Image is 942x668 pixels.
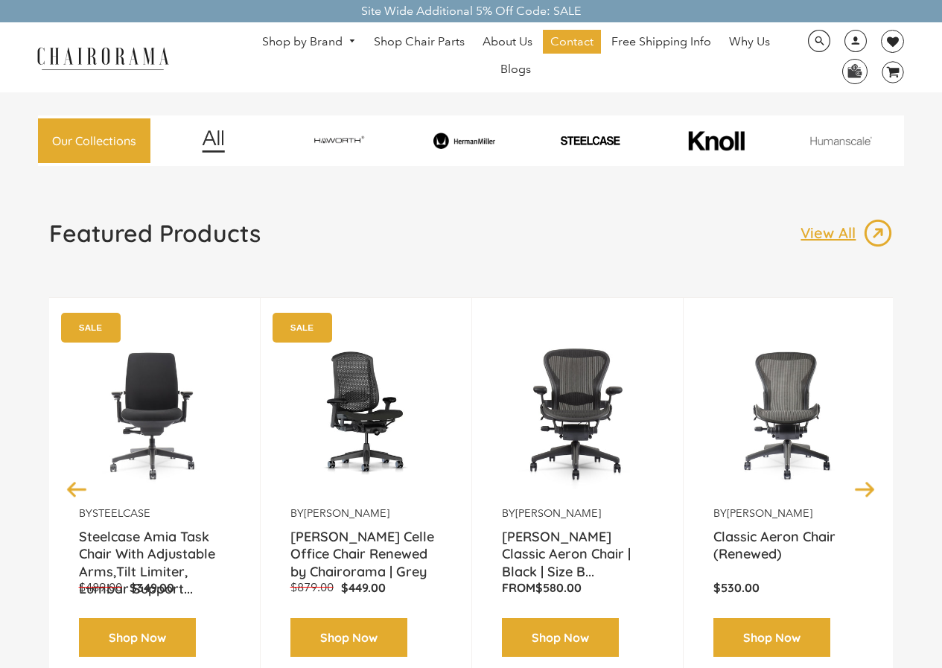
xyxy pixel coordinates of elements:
a: Herman Miller Classic Aeron Chair | Black | Size B (Renewed) - chairorama Herman Miller Classic A... [502,320,653,506]
a: Why Us [722,30,777,54]
img: image_10_1.png [655,130,777,152]
img: Amia Chair by chairorama.com [79,320,230,506]
a: [PERSON_NAME] [727,506,812,520]
span: $449.00 [341,580,386,595]
img: image_13.png [863,218,893,248]
p: View All [801,223,863,243]
a: [PERSON_NAME] Classic Aeron Chair | Black | Size B... [502,528,653,565]
a: Shop Now [79,618,196,658]
a: Contact [543,30,601,54]
a: Amia Chair by chairorama.com Renewed Amia Chair chairorama.com [79,320,230,506]
span: Blogs [500,62,531,77]
a: Our Collections [38,118,150,164]
a: Classic Aeron Chair (Renewed) - chairorama Classic Aeron Chair (Renewed) - chairorama [713,320,865,506]
img: WhatsApp_Image_2024-07-12_at_16.23.01.webp [843,60,866,82]
text: SALE [290,322,313,332]
p: by [79,506,230,521]
p: by [290,506,442,521]
span: Shop Chair Parts [374,34,465,50]
img: Herman Miller Celle Office Chair Renewed by Chairorama | Grey - chairorama [290,320,442,506]
h1: Featured Products [49,218,261,248]
a: [PERSON_NAME] [304,506,389,520]
a: Shop Now [713,618,830,658]
span: $489.00 [79,580,122,594]
img: image_8_173eb7e0-7579-41b4-bc8e-4ba0b8ba93e8.png [404,133,525,148]
a: Classic Aeron Chair (Renewed) [713,528,865,565]
p: by [713,506,865,521]
a: Herman Miller Celle Office Chair Renewed by Chairorama | Grey - chairorama Herman Miller Celle Of... [290,320,442,506]
a: Shop Now [502,618,619,658]
img: image_12.png [172,130,255,153]
a: About Us [475,30,540,54]
button: Previous [64,476,90,502]
img: Herman Miller Classic Aeron Chair | Black | Size B (Renewed) - chairorama [502,320,653,506]
a: Shop Chair Parts [366,30,472,54]
p: by [502,506,653,521]
a: Free Shipping Info [604,30,719,54]
a: Shop Now [290,618,407,658]
img: PHOTO-2024-07-09-00-53-10-removebg-preview.png [529,135,651,146]
p: From [502,580,653,596]
a: [PERSON_NAME] [515,506,601,520]
a: View All [801,218,893,248]
nav: DesktopNavigation [241,30,792,85]
span: Why Us [729,34,770,50]
a: Steelcase [92,506,150,520]
a: Featured Products [49,218,261,260]
text: SALE [78,322,101,332]
span: Free Shipping Info [611,34,711,50]
span: About Us [483,34,532,50]
img: Classic Aeron Chair (Renewed) - chairorama [713,320,865,506]
span: $879.00 [290,580,334,594]
a: Steelcase Amia Task Chair With Adjustable Arms,Tilt Limiter, Lumbar Support... [79,528,230,565]
img: chairorama [28,45,177,71]
span: $349.00 [130,580,174,595]
a: Shop by Brand [255,31,363,54]
span: $580.00 [535,580,582,595]
img: image_11.png [780,136,902,145]
span: Contact [550,34,593,50]
span: $530.00 [713,580,760,595]
img: image_7_14f0750b-d084-457f-979a-a1ab9f6582c4.png [279,130,400,151]
a: Blogs [493,57,538,81]
button: Next [852,476,878,502]
a: [PERSON_NAME] Celle Office Chair Renewed by Chairorama | Grey [290,528,442,565]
